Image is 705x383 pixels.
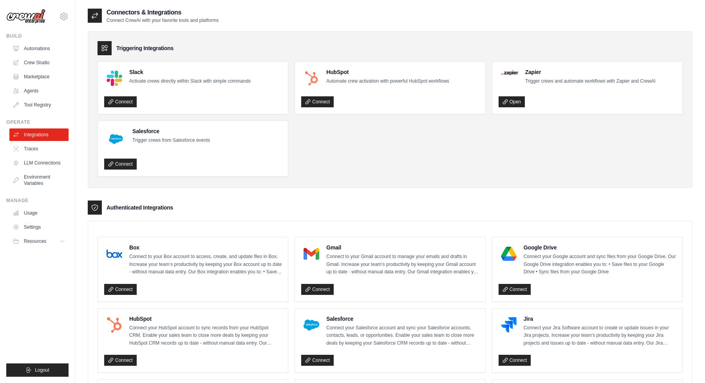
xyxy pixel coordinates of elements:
a: Connect [104,284,137,295]
img: Salesforce Logo [304,317,319,333]
a: Connect [301,284,334,295]
h4: Jira [524,315,676,323]
a: Crew Studio [9,56,69,69]
a: LLM Connections [9,157,69,169]
a: Automations [9,42,69,55]
p: Connect CrewAI with your favorite tools and platforms [107,17,219,23]
p: Connect to your Gmail account to manage your emails and drafts in Gmail. Increase your team’s pro... [326,253,479,276]
button: Logout [6,363,69,377]
img: Salesforce Logo [107,130,125,148]
span: Logout [35,367,49,373]
h2: Connectors & Integrations [107,8,219,17]
span: Resources [24,238,46,244]
a: Connect [104,96,137,107]
a: Environment Variables [9,171,69,190]
h4: Salesforce [326,315,479,323]
img: Box Logo [107,246,122,262]
h4: HubSpot [129,315,282,323]
p: Trigger crews and automate workflows with Zapier and CrewAI [525,78,656,85]
a: Connect [499,284,531,295]
a: Marketplace [9,70,69,83]
button: Resources [9,235,69,248]
img: Slack Logo [107,70,122,86]
h4: Google Drive [524,244,676,251]
img: Gmail Logo [304,246,319,262]
div: Manage [6,197,69,204]
a: Integrations [9,128,69,141]
a: Usage [9,207,69,219]
div: Operate [6,119,69,125]
a: Agents [9,85,69,97]
h3: Triggering Integrations [116,44,174,52]
h4: Gmail [326,244,479,251]
p: Connect your Jira Software account to create or update issues in your Jira projects. Increase you... [524,324,676,347]
p: Trigger crews from Salesforce events [132,137,210,145]
p: Connect to your Box account to access, create, and update files in Box. Increase your team’s prod... [129,253,282,276]
img: Jira Logo [501,317,517,333]
div: Build [6,33,69,39]
img: HubSpot Logo [107,317,122,333]
h4: Zapier [525,68,656,76]
a: Connect [499,355,531,366]
h4: Box [129,244,282,251]
p: Automate crew activation with powerful HubSpot workflows [326,78,449,85]
a: Settings [9,221,69,233]
h4: HubSpot [326,68,449,76]
a: Connect [301,355,334,366]
p: Activate crews directly within Slack with simple commands [129,78,251,85]
a: Traces [9,143,69,155]
img: Google Drive Logo [501,246,517,262]
h4: Slack [129,68,251,76]
p: Connect your Google account and sync files from your Google Drive. Our Google Drive integration e... [524,253,676,276]
a: Connect [104,159,137,170]
img: Logo [6,9,45,24]
h4: Salesforce [132,127,210,135]
img: HubSpot Logo [304,70,319,86]
p: Connect your HubSpot account to sync records from your HubSpot CRM. Enable your sales team to clo... [129,324,282,347]
img: Zapier Logo [501,70,518,75]
a: Open [499,96,525,107]
a: Tool Registry [9,99,69,111]
h3: Authenticated Integrations [107,204,173,211]
a: Connect [301,96,334,107]
a: Connect [104,355,137,366]
p: Connect your Salesforce account and sync your Salesforce accounts, contacts, leads, or opportunit... [326,324,479,347]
